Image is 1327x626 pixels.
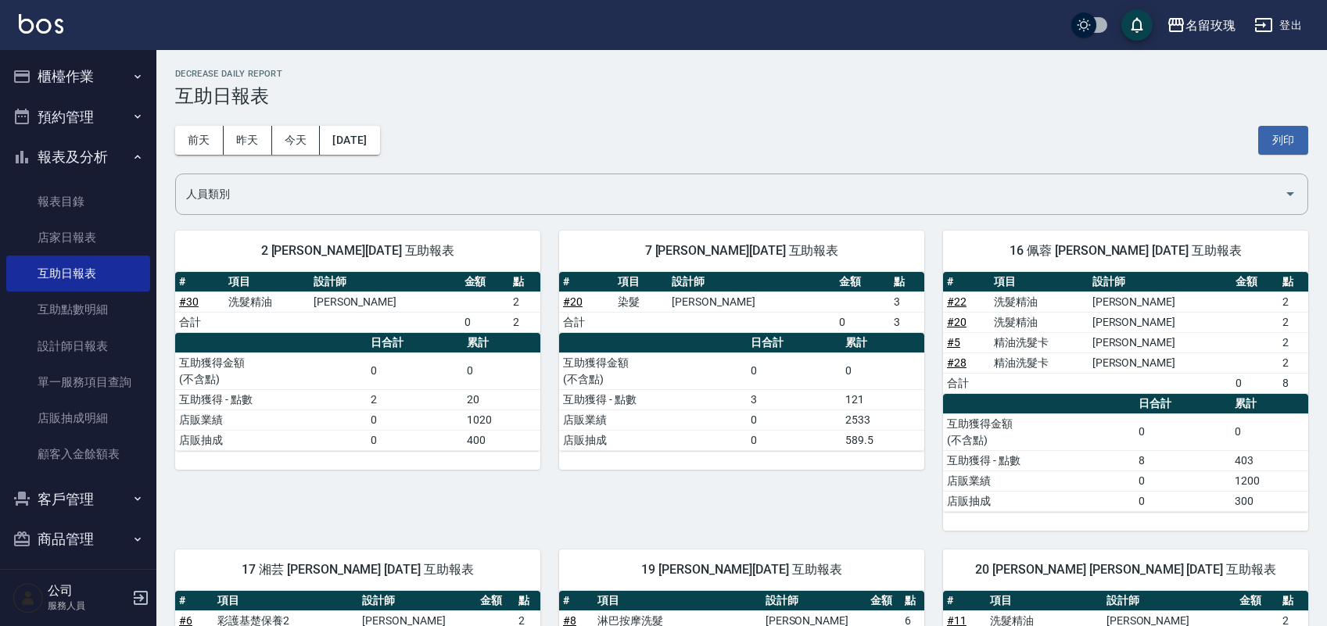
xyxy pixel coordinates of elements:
[835,312,890,332] td: 0
[310,272,461,292] th: 設計師
[6,256,150,292] a: 互助日報表
[175,430,367,450] td: 店販抽成
[559,410,747,430] td: 店販業績
[320,126,379,155] button: [DATE]
[194,562,522,578] span: 17 湘芸 [PERSON_NAME] [DATE] 互助報表
[943,272,1308,394] table: a dense table
[947,295,967,308] a: #22
[367,389,463,410] td: 2
[6,479,150,520] button: 客戶管理
[890,272,924,292] th: 點
[48,599,127,613] p: 服務人員
[175,352,367,389] td: 互助獲得金額 (不含點)
[841,333,924,353] th: 累計
[614,272,669,292] th: 項目
[747,410,841,430] td: 0
[1135,394,1231,414] th: 日合計
[515,591,540,611] th: 點
[668,272,835,292] th: 設計師
[358,591,475,611] th: 設計師
[578,243,906,259] span: 7 [PERSON_NAME][DATE] 互助報表
[594,591,762,611] th: 項目
[1135,470,1231,491] td: 0
[1135,491,1231,511] td: 0
[1135,413,1231,450] td: 0
[559,591,594,611] th: #
[559,272,614,292] th: #
[6,400,150,436] a: 店販抽成明細
[943,394,1308,512] table: a dense table
[463,389,540,410] td: 20
[48,583,127,599] h5: 公司
[175,272,224,292] th: #
[614,292,669,312] td: 染髮
[835,272,890,292] th: 金額
[559,272,924,333] table: a dense table
[224,292,310,312] td: 洗髮精油
[943,413,1135,450] td: 互助獲得金額 (不含點)
[668,292,835,312] td: [PERSON_NAME]
[509,312,540,332] td: 2
[6,519,150,560] button: 商品管理
[841,352,924,389] td: 0
[6,184,150,220] a: 報表目錄
[6,220,150,256] a: 店家日報表
[943,450,1135,470] td: 互助獲得 - 點數
[841,389,924,410] td: 121
[947,336,960,349] a: #5
[1279,332,1308,352] td: 2
[1103,591,1236,611] th: 設計師
[461,312,510,332] td: 0
[962,243,1289,259] span: 16 佩蓉 [PERSON_NAME] [DATE] 互助報表
[1160,9,1242,41] button: 名留玫瑰
[6,364,150,400] a: 單一服務項目查詢
[943,373,990,393] td: 合計
[866,591,901,611] th: 金額
[224,126,272,155] button: 昨天
[901,591,924,611] th: 點
[943,591,986,611] th: #
[175,69,1308,79] h2: Decrease Daily Report
[175,312,224,332] td: 合計
[194,243,522,259] span: 2 [PERSON_NAME][DATE] 互助報表
[890,292,924,312] td: 3
[559,389,747,410] td: 互助獲得 - 點數
[1185,16,1236,35] div: 名留玫瑰
[747,333,841,353] th: 日合計
[1258,126,1308,155] button: 列印
[310,292,461,312] td: [PERSON_NAME]
[367,410,463,430] td: 0
[1231,394,1308,414] th: 累計
[962,562,1289,578] span: 20 [PERSON_NAME] [PERSON_NAME] [DATE] 互助報表
[943,272,990,292] th: #
[1231,450,1308,470] td: 403
[6,436,150,472] a: 顧客入金餘額表
[1279,292,1308,312] td: 2
[1088,292,1232,312] td: [PERSON_NAME]
[272,126,321,155] button: 今天
[943,491,1135,511] td: 店販抽成
[1236,591,1279,611] th: 金額
[175,85,1308,107] h3: 互助日報表
[890,312,924,332] td: 3
[6,56,150,97] button: 櫃檯作業
[1279,373,1308,393] td: 8
[1088,332,1232,352] td: [PERSON_NAME]
[1248,11,1308,40] button: 登出
[6,137,150,177] button: 報表及分析
[13,582,44,613] img: Person
[990,312,1088,332] td: 洗髮精油
[990,272,1088,292] th: 項目
[175,389,367,410] td: 互助獲得 - 點數
[367,352,463,389] td: 0
[747,352,841,389] td: 0
[461,272,510,292] th: 金額
[1279,312,1308,332] td: 2
[1232,272,1279,292] th: 金額
[578,562,906,578] span: 19 [PERSON_NAME][DATE] 互助報表
[1231,470,1308,491] td: 1200
[1231,413,1308,450] td: 0
[1279,272,1308,292] th: 點
[1088,312,1232,332] td: [PERSON_NAME]
[841,410,924,430] td: 2533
